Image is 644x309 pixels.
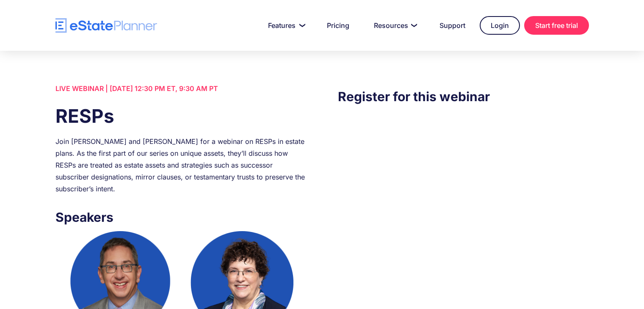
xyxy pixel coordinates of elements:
[364,17,425,34] a: Resources
[338,123,589,275] iframe: Form 0
[480,16,520,35] a: Login
[258,17,312,34] a: Features
[524,16,589,35] a: Start free trial
[55,18,157,33] a: home
[55,103,306,129] h1: RESPs
[429,17,475,34] a: Support
[55,207,306,227] h3: Speakers
[55,135,306,195] div: Join [PERSON_NAME] and [PERSON_NAME] for a webinar on RESPs in estate plans. As the first part of...
[338,87,589,106] h3: Register for this webinar
[55,83,306,94] div: LIVE WEBINAR | [DATE] 12:30 PM ET, 9:30 AM PT
[317,17,359,34] a: Pricing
